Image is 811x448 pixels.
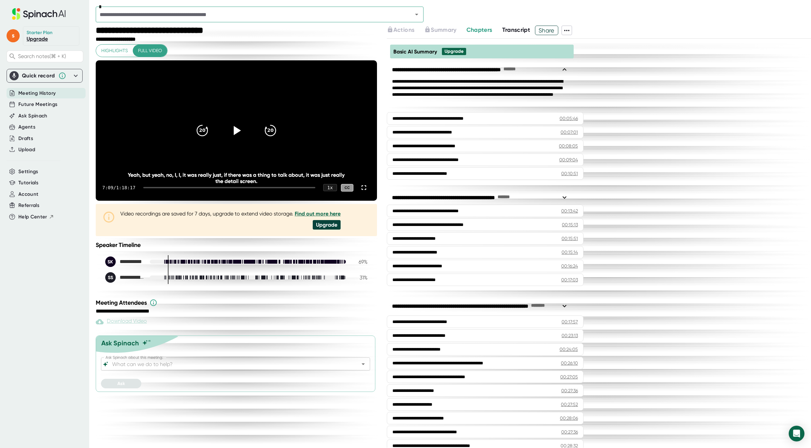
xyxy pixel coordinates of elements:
div: Yeah, but yeah, no, I, I, it was really just, if there was a thing to talk about, it was just rea... [124,172,349,184]
div: 31 % [351,275,367,281]
div: Upgrade [445,49,464,54]
div: Meeting Attendees [96,299,379,307]
div: Ask Spinach [101,339,139,347]
button: Summary [424,26,456,34]
div: Sam Krishna [105,256,145,267]
div: CC [341,184,353,192]
div: Starter Plan [27,30,53,36]
div: 00:10:51 [561,170,578,177]
span: Transcript [502,26,530,33]
div: Quick record [10,69,80,82]
div: Upgrade to access [387,26,424,35]
div: 00:09:04 [559,156,578,163]
button: Actions [387,26,414,34]
button: Chapters [466,26,492,34]
div: 00:26:10 [561,360,578,366]
a: Upgrade [27,36,48,42]
button: Referrals [18,202,39,209]
div: 00:08:05 [559,143,578,149]
div: 00:27:52 [561,401,578,408]
button: Highlights [96,45,133,57]
div: 00:27:36 [561,429,578,435]
div: Paid feature [96,318,147,326]
div: 00:05:46 [560,115,578,122]
button: Open [359,359,368,369]
div: 00:27:05 [560,374,578,380]
div: 00:28:06 [560,415,578,421]
span: Highlights [101,47,128,55]
button: Upload [18,146,35,153]
div: 00:17:03 [561,276,578,283]
button: Future Meetings [18,101,57,108]
button: Ask [101,379,141,388]
div: 00:15:51 [562,235,578,242]
span: Share [535,25,558,36]
div: Upgrade [313,220,341,230]
button: Settings [18,168,38,175]
div: 00:23:13 [562,332,578,339]
div: 00:13:42 [561,208,578,214]
div: 00:24:05 [560,346,578,353]
div: Quick record [22,72,55,79]
div: 69 % [351,259,367,265]
button: Tutorials [18,179,38,187]
span: Search notes (⌘ + K) [18,53,66,59]
button: Transcript [502,26,530,34]
button: Ask Spinach [18,112,48,120]
div: 00:16:24 [561,263,578,269]
div: SS [105,272,116,283]
span: Actions [393,26,414,33]
button: Agents [18,123,35,131]
button: Share [535,26,558,35]
div: SK [105,256,116,267]
span: Basic AI Summary [393,49,437,55]
button: Open [412,10,421,19]
span: Help Center [18,213,47,221]
button: Full video [133,45,167,57]
button: Account [18,191,38,198]
button: Help Center [18,213,54,221]
div: 00:17:57 [562,318,578,325]
a: Find out more here [295,211,341,217]
div: Shawna Stewart [105,272,145,283]
input: What can we do to help? [111,359,349,369]
span: Full video [138,47,162,55]
div: Open Intercom Messenger [789,426,804,441]
span: Ask [117,381,125,386]
div: Speaker Timeline [96,241,377,249]
div: 00:15:13 [562,221,578,228]
span: Summary [431,26,456,33]
div: Video recordings are saved for 7 days, upgrade to extend video storage. [120,211,341,217]
div: 7:09 / 1:18:17 [102,185,135,190]
div: 00:15:14 [562,249,578,255]
div: 1 x [323,184,337,191]
button: Drafts [18,135,33,142]
button: Meeting History [18,90,56,97]
div: 00:27:36 [561,387,578,394]
span: Chapters [466,26,492,33]
span: s [7,29,20,42]
div: 00:07:01 [561,129,578,135]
